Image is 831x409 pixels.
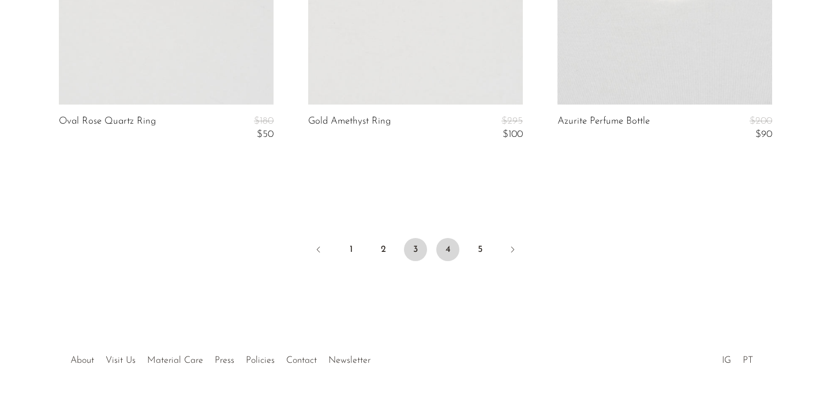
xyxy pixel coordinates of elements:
[246,356,275,365] a: Policies
[307,238,330,263] a: Previous
[404,238,427,261] span: 3
[755,129,772,139] span: $90
[65,347,376,369] ul: Quick links
[557,116,650,140] a: Azurite Perfume Bottle
[469,238,492,261] a: 5
[722,356,731,365] a: IG
[254,116,274,126] span: $180
[215,356,234,365] a: Press
[750,116,772,126] span: $200
[70,356,94,365] a: About
[308,116,391,140] a: Gold Amethyst Ring
[286,356,317,365] a: Contact
[503,129,523,139] span: $100
[106,356,136,365] a: Visit Us
[716,347,759,369] ul: Social Medias
[147,356,203,365] a: Material Care
[501,238,524,263] a: Next
[743,356,753,365] a: PT
[501,116,523,126] span: $295
[59,116,156,140] a: Oval Rose Quartz Ring
[339,238,362,261] a: 1
[372,238,395,261] a: 2
[257,129,274,139] span: $50
[436,238,459,261] a: 4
